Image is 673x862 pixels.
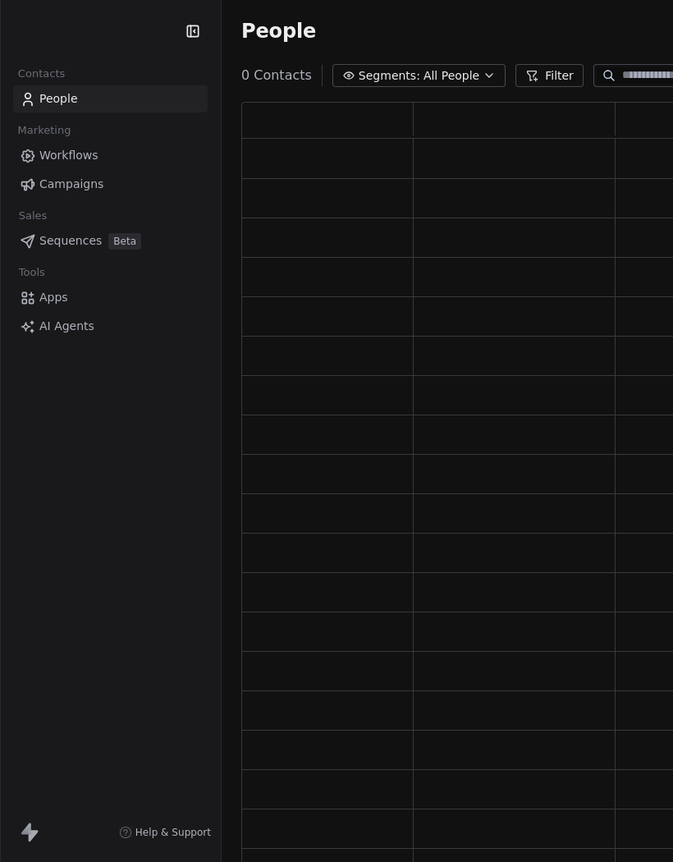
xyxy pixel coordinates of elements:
span: Sequences [39,232,102,250]
span: Workflows [39,147,98,164]
span: People [241,19,316,44]
span: Tools [11,260,52,285]
span: People [39,90,78,108]
span: Beta [108,233,141,250]
a: SequencesBeta [13,227,208,254]
a: Workflows [13,142,208,169]
span: AI Agents [39,318,94,335]
span: Contacts [11,62,72,86]
button: Filter [515,64,584,87]
span: Segments: [359,67,420,85]
a: Apps [13,284,208,311]
span: Apps [39,289,68,306]
span: 0 Contacts [241,66,312,85]
span: All People [423,67,479,85]
a: Campaigns [13,171,208,198]
span: Sales [11,204,54,228]
a: People [13,85,208,112]
span: Marketing [11,118,78,143]
a: Help & Support [119,826,211,839]
a: AI Agents [13,313,208,340]
span: Help & Support [135,826,211,839]
span: Campaigns [39,176,103,193]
